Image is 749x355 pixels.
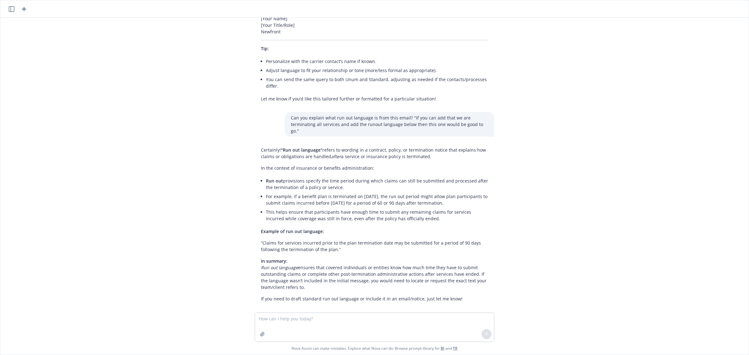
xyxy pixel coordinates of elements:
span: In summary: [261,258,287,264]
a: BI [441,346,444,351]
span: "Run out language" [281,147,322,153]
li: You can send the same query to both Unum and Standard, adjusting as needed if the contacts/proces... [266,75,488,90]
p: Can you explain what run out language is from this email? "If you can add that we are terminating... [291,114,488,134]
li: This helps ensure that participants have enough time to submit any remaining claims for services ... [266,207,488,223]
p: Certainly! refers to wording in a contract, policy, or termination notice that explains how claim... [261,147,488,160]
li: For example, if a benefit plan is terminated on [DATE], the run out period might allow plan parti... [266,192,488,207]
a: TR [453,346,458,351]
span: Tip: [261,46,269,51]
span: Run out [266,178,283,184]
li: provisions specify the time period during which claims can still be submitted and processed after... [266,176,488,192]
span: Example of run out language: [261,228,324,234]
li: Personalize with the carrier contact’s name if known. [266,57,488,66]
p: “Claims for services incurred prior to the plan termination date may be submitted for a period of... [261,240,488,253]
p: ensures that covered individuals or entities know how much time they have to submit outstanding c... [261,258,488,290]
p: Best regards, [Your Name] [Your Title/Role] Newfront [261,9,488,35]
em: Run out language [261,265,298,270]
p: Let me know if you’d like this tailored further or formatted for a particular situation! [261,95,488,102]
li: Adjust language to fit your relationship or tone (more/less formal as appropriate). [266,66,488,75]
em: after [331,153,341,159]
span: Nova Assist can make mistakes. Explore what Nova can do: Browse prompt library for and [3,342,746,355]
p: If you need to draft standard run out language or include it in an email/notice, just let me know! [261,295,488,302]
p: In the context of insurance or benefits administration: [261,165,488,171]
